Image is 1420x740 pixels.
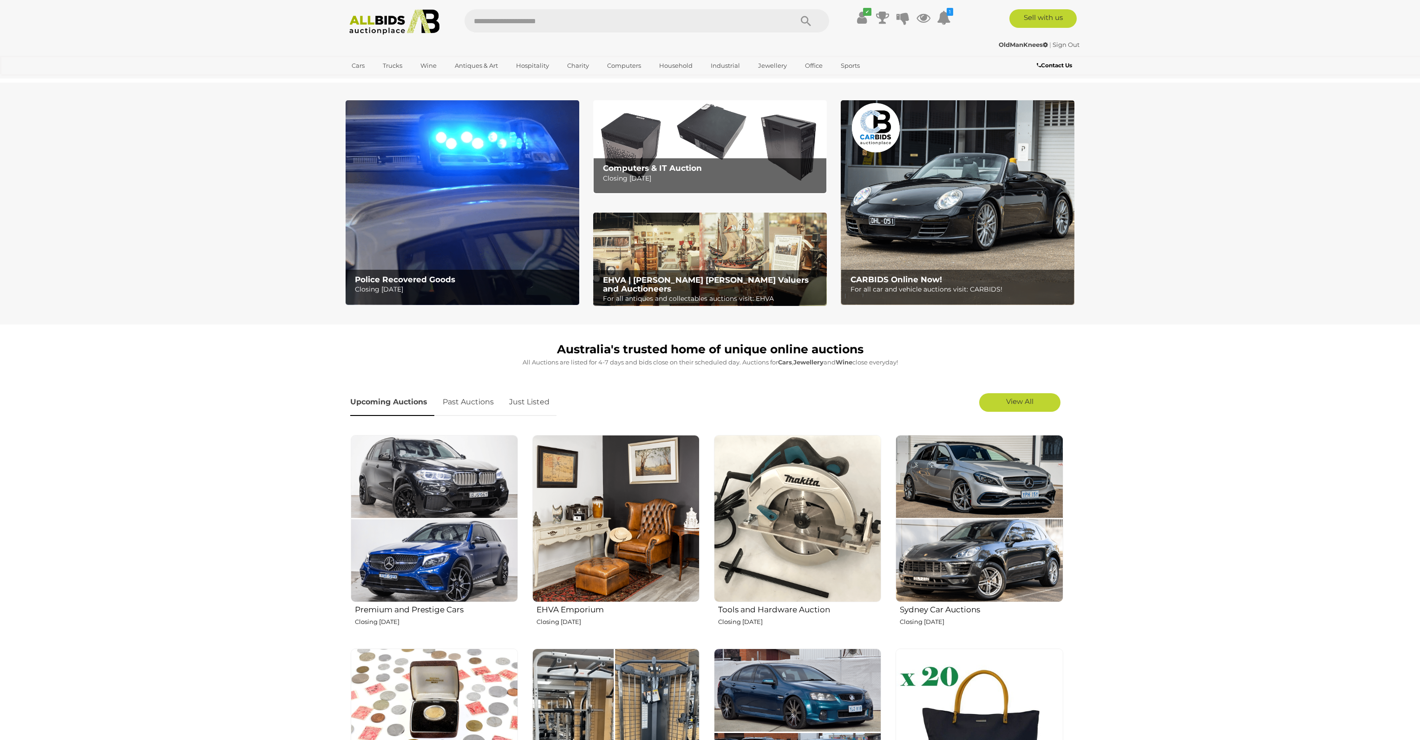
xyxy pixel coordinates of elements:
img: Computers & IT Auction [593,100,827,194]
b: Police Recovered Goods [355,275,455,284]
a: Premium and Prestige Cars Closing [DATE] [350,435,518,641]
p: For all antiques and collectables auctions visit: EHVA [603,293,822,305]
i: ✔ [863,8,871,16]
strong: Wine [836,358,852,366]
img: Police Recovered Goods [346,100,579,305]
h2: Sydney Car Auctions [900,603,1063,614]
a: Jewellery [752,58,793,73]
p: Closing [DATE] [900,617,1063,627]
a: Charity [561,58,595,73]
a: Cars [346,58,371,73]
a: View All [979,393,1060,412]
strong: Cars [778,358,792,366]
a: EHVA | Evans Hastings Valuers and Auctioneers EHVA | [PERSON_NAME] [PERSON_NAME] Valuers and Auct... [593,213,827,306]
a: Upcoming Auctions [350,389,434,416]
a: CARBIDS Online Now! CARBIDS Online Now! For all car and vehicle auctions visit: CARBIDS! [841,100,1074,305]
img: CARBIDS Online Now! [841,100,1074,305]
a: Just Listed [502,389,556,416]
a: Sports [835,58,866,73]
h2: Tools and Hardware Auction [718,603,881,614]
a: Computers & IT Auction Computers & IT Auction Closing [DATE] [593,100,827,194]
strong: OldManKnees [999,41,1048,48]
a: ✔ [855,9,869,26]
h1: Australia's trusted home of unique online auctions [350,343,1070,356]
p: Closing [DATE] [537,617,700,627]
p: Closing [DATE] [603,173,822,184]
span: View All [1006,397,1034,406]
a: Police Recovered Goods Police Recovered Goods Closing [DATE] [346,100,579,305]
a: Wine [414,58,443,73]
a: 1 [937,9,951,26]
b: EHVA | [PERSON_NAME] [PERSON_NAME] Valuers and Auctioneers [603,275,809,293]
span: | [1049,41,1051,48]
a: Trucks [377,58,408,73]
h2: EHVA Emporium [537,603,700,614]
a: Computers [601,58,647,73]
a: Household [653,58,699,73]
a: Industrial [705,58,746,73]
img: EHVA Emporium [532,435,700,602]
a: Hospitality [510,58,555,73]
img: Premium and Prestige Cars [351,435,518,602]
p: For all car and vehicle auctions visit: CARBIDS! [851,284,1069,295]
a: Sign Out [1053,41,1080,48]
p: Closing [DATE] [355,617,518,627]
b: Contact Us [1037,62,1072,69]
img: Tools and Hardware Auction [714,435,881,602]
b: CARBIDS Online Now! [851,275,942,284]
a: Sydney Car Auctions Closing [DATE] [895,435,1063,641]
img: Sydney Car Auctions [896,435,1063,602]
p: Closing [DATE] [718,617,881,627]
p: All Auctions are listed for 4-7 days and bids close on their scheduled day. Auctions for , and cl... [350,357,1070,368]
p: Closing [DATE] [355,284,574,295]
strong: Jewellery [793,358,824,366]
a: Office [799,58,829,73]
a: Sell with us [1009,9,1077,28]
a: [GEOGRAPHIC_DATA] [346,73,424,89]
a: Antiques & Art [449,58,504,73]
i: 1 [947,8,953,16]
b: Computers & IT Auction [603,163,702,173]
button: Search [783,9,829,32]
a: Past Auctions [436,389,501,416]
a: Tools and Hardware Auction Closing [DATE] [713,435,881,641]
img: EHVA | Evans Hastings Valuers and Auctioneers [593,213,827,306]
a: EHVA Emporium Closing [DATE] [532,435,700,641]
h2: Premium and Prestige Cars [355,603,518,614]
img: Allbids.com.au [344,9,445,35]
a: OldManKnees [999,41,1049,48]
a: Contact Us [1037,60,1074,71]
